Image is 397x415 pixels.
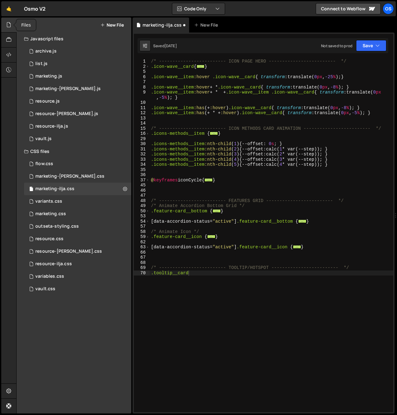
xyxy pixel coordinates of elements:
[134,110,150,116] div: 12
[134,224,150,229] div: 57
[134,219,150,224] div: 54
[134,203,150,209] div: 49
[35,261,72,267] div: resource-ilja.css
[24,58,131,70] div: 16596/45151.js
[316,3,381,14] a: Connect to Webflow
[134,250,150,255] div: 66
[134,79,150,85] div: 7
[35,61,48,67] div: list.js
[134,131,150,136] div: 16
[134,100,150,105] div: 10
[24,245,131,258] div: 16596/46196.css
[24,108,131,120] div: 16596/46194.js
[134,162,150,167] div: 34
[24,233,131,245] div: 16596/46199.css
[134,234,150,240] div: 59
[134,167,150,173] div: 35
[134,147,150,152] div: 31
[134,240,150,245] div: 62
[134,105,150,111] div: 11
[134,64,150,69] div: 2
[16,19,36,31] div: Files
[35,249,102,254] div: resource-[PERSON_NAME].css
[134,265,150,271] div: 69
[134,209,150,214] div: 50
[35,174,104,179] div: marketing-[PERSON_NAME].css
[35,161,53,167] div: flow.css
[164,43,177,48] div: [DATE]
[383,3,394,14] a: Os
[213,209,221,212] span: ...
[35,224,79,229] div: outseta-styling.css
[134,229,150,235] div: 58
[24,258,131,270] div: 16596/46198.css
[134,271,150,276] div: 70
[35,211,66,217] div: marketing.css
[134,90,150,100] div: 9
[134,157,150,162] div: 33
[24,83,131,95] div: 16596/45424.js
[35,186,74,192] div: marketing-ilja.css
[24,283,131,295] div: 16596/45153.css
[24,195,131,208] div: 16596/45511.css
[1,1,17,16] a: 🤙
[35,99,60,104] div: resource.js
[134,198,150,204] div: 48
[134,136,150,142] div: 29
[210,132,218,135] span: ...
[134,152,150,157] div: 32
[194,22,220,28] div: New File
[134,178,150,183] div: 37
[134,85,150,90] div: 8
[35,286,55,292] div: vault.css
[134,69,150,74] div: 5
[24,70,131,83] div: 16596/45422.js
[24,270,131,283] div: 16596/45154.css
[24,220,131,233] div: 16596/45156.css
[24,170,131,183] div: 16596/46284.css
[134,255,150,260] div: 67
[134,214,150,219] div: 53
[172,3,225,14] button: Code Only
[35,73,62,79] div: marketing.js
[134,260,150,266] div: 68
[356,40,386,51] button: Save
[134,193,150,198] div: 47
[134,59,150,64] div: 1
[134,126,150,131] div: 15
[35,111,98,117] div: resource-[PERSON_NAME].js
[134,121,150,126] div: 14
[35,86,101,92] div: marketing-[PERSON_NAME].js
[153,43,177,48] div: Saved
[24,183,131,195] div: 16596/47731.css
[143,22,182,28] div: marketing-ilja.css
[293,245,301,249] span: ...
[134,188,150,193] div: 46
[35,274,64,279] div: variables.css
[321,43,352,48] div: Not saved to prod
[24,45,131,58] div: 16596/46210.js
[204,178,213,181] span: ...
[298,219,306,223] span: ...
[35,199,62,204] div: variants.css
[134,183,150,188] div: 45
[134,245,150,250] div: 63
[17,33,131,45] div: Javascript files
[35,48,57,54] div: archive.js
[134,116,150,121] div: 13
[35,124,68,129] div: resource-ilja.js
[24,133,131,145] div: 16596/45133.js
[197,64,205,68] span: ...
[35,236,63,242] div: resource.css
[100,23,124,28] button: New File
[24,5,46,13] div: Osmo V2
[24,95,131,108] div: 16596/46183.js
[207,235,215,238] span: ...
[134,74,150,80] div: 6
[24,158,131,170] div: 16596/47552.css
[24,208,131,220] div: 16596/45446.css
[24,120,131,133] div: 16596/46195.js
[134,172,150,178] div: 36
[17,145,131,158] div: CSS files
